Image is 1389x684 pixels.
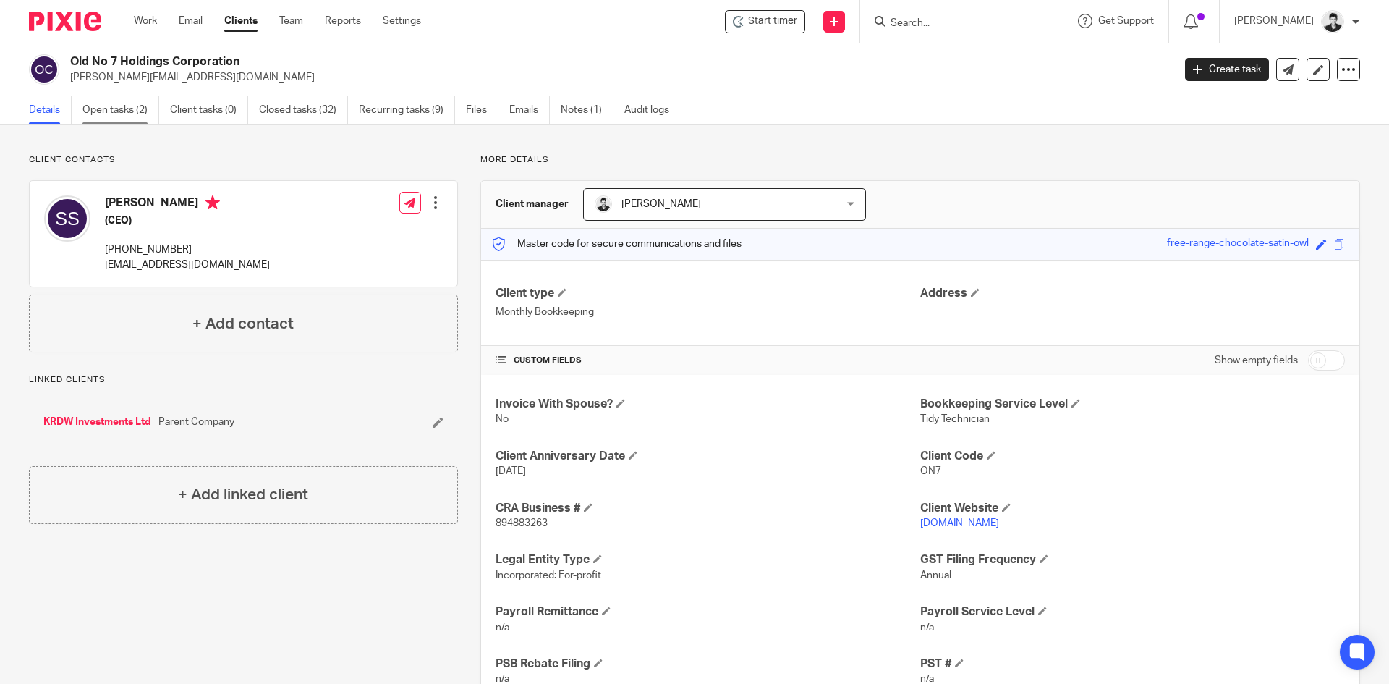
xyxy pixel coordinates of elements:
span: n/a [496,674,509,684]
a: Work [134,14,157,28]
span: 894883263 [496,518,548,528]
p: Client contacts [29,154,458,166]
a: Create task [1185,58,1269,81]
div: Old No 7 Holdings Corporation [725,10,805,33]
h5: (CEO) [105,214,270,228]
span: n/a [496,622,509,633]
i: Primary [205,195,220,210]
a: Recurring tasks (9) [359,96,455,124]
h3: Client manager [496,197,569,211]
h4: PSB Rebate Filing [496,656,920,672]
a: Email [179,14,203,28]
img: svg%3E [29,54,59,85]
a: Settings [383,14,421,28]
p: [EMAIL_ADDRESS][DOMAIN_NAME] [105,258,270,272]
h4: Client Website [920,501,1345,516]
p: Master code for secure communications and files [492,237,742,251]
a: [DOMAIN_NAME] [920,518,999,528]
span: ON7 [920,466,941,476]
a: Closed tasks (32) [259,96,348,124]
input: Search [889,17,1019,30]
a: Client tasks (0) [170,96,248,124]
a: Audit logs [624,96,680,124]
a: Notes (1) [561,96,613,124]
a: Open tasks (2) [82,96,159,124]
h4: Legal Entity Type [496,552,920,567]
a: KRDW Investments Ltd [43,415,151,429]
span: n/a [920,622,934,633]
h4: PST # [920,656,1345,672]
span: No [496,414,509,424]
p: Linked clients [29,374,458,386]
h4: CRA Business # [496,501,920,516]
p: [PERSON_NAME][EMAIL_ADDRESS][DOMAIN_NAME] [70,70,1163,85]
a: Emails [509,96,550,124]
img: squarehead.jpg [1321,10,1344,33]
p: [PERSON_NAME] [1234,14,1314,28]
span: Incorporated: For-profit [496,570,601,580]
a: Files [466,96,498,124]
h4: + Add contact [192,313,294,335]
span: Tidy Technician [920,414,990,424]
span: Start timer [748,14,797,29]
span: [PERSON_NAME] [621,199,701,209]
img: Pixie [29,12,101,31]
p: [PHONE_NUMBER] [105,242,270,257]
img: squarehead.jpg [595,195,612,213]
div: free-range-chocolate-satin-owl [1167,236,1309,253]
h4: Client Code [920,449,1345,464]
h4: GST Filing Frequency [920,552,1345,567]
h4: Payroll Service Level [920,604,1345,620]
p: Monthly Bookkeeping [496,305,920,319]
span: n/a [920,674,934,684]
h4: Address [920,286,1345,301]
a: Clients [224,14,258,28]
label: Show empty fields [1215,353,1298,368]
h4: + Add linked client [178,484,308,506]
span: [DATE] [496,466,526,476]
a: Details [29,96,72,124]
h2: Old No 7 Holdings Corporation [70,54,945,69]
h4: Invoice With Spouse? [496,397,920,412]
h4: Client Anniversary Date [496,449,920,464]
span: Get Support [1098,16,1154,26]
span: Annual [920,570,951,580]
p: More details [480,154,1360,166]
h4: CUSTOM FIELDS [496,355,920,366]
h4: Bookkeeping Service Level [920,397,1345,412]
span: Parent Company [158,415,234,429]
h4: [PERSON_NAME] [105,195,270,214]
a: Reports [325,14,361,28]
img: svg%3E [44,195,90,242]
h4: Client type [496,286,920,301]
a: Team [279,14,303,28]
h4: Payroll Remittance [496,604,920,620]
